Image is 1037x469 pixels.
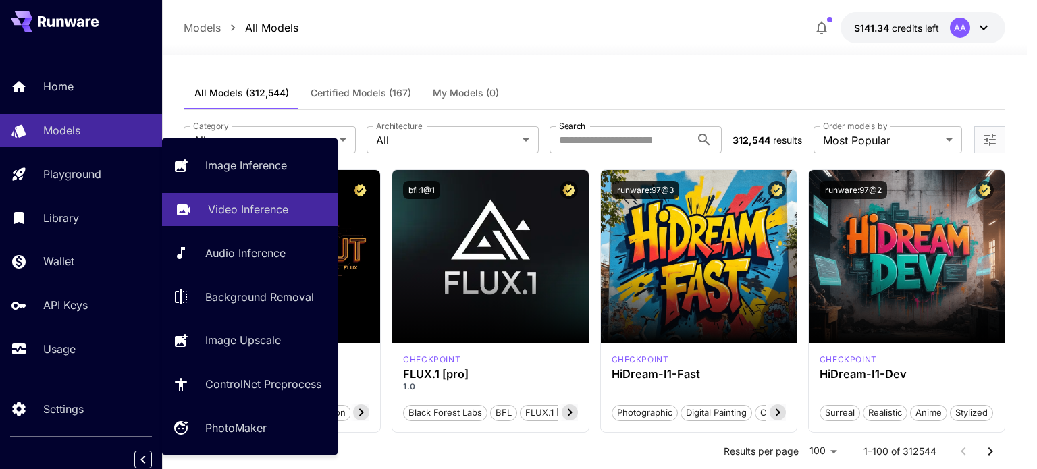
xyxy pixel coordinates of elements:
button: $141.3396 [841,12,1005,43]
button: Certified Model – Vetted for best performance and includes a commercial license. [976,181,994,199]
span: Cinematic [755,406,806,420]
div: HiDream Dev [820,354,877,366]
p: Image Inference [205,157,287,173]
button: runware:97@3 [612,181,679,199]
span: Realistic [863,406,907,420]
button: Open more filters [982,132,998,148]
p: checkpoint [403,354,460,366]
p: checkpoint [820,354,877,366]
div: HiDream Fast [612,354,669,366]
div: AA [950,18,970,38]
p: 1.0 [403,381,577,393]
button: Certified Model – Vetted for best performance and includes a commercial license. [560,181,578,199]
p: 1–100 of 312544 [863,445,936,458]
a: Video Inference [162,193,338,226]
h3: FLUX.1 [pro] [403,368,577,381]
nav: breadcrumb [184,20,298,36]
span: results [773,134,802,146]
p: Usage [43,341,76,357]
p: Video Inference [208,201,288,217]
button: bfl:1@1 [403,181,440,199]
p: Models [184,20,221,36]
a: Image Upscale [162,324,338,357]
label: Order models by [823,120,887,132]
h3: HiDream-I1-Fast [612,368,786,381]
label: Search [559,120,585,132]
span: credits left [892,22,939,34]
span: Photographic [612,406,677,420]
span: BFL [491,406,516,420]
p: Settings [43,401,84,417]
button: Go to next page [977,438,1004,465]
a: PhotoMaker [162,412,338,445]
span: All Models (312,544) [194,87,289,99]
a: ControlNet Preprocess [162,368,338,401]
button: Certified Model – Vetted for best performance and includes a commercial license. [351,181,369,199]
span: All [376,132,517,148]
p: Library [43,210,79,226]
a: Background Removal [162,280,338,313]
p: Playground [43,166,101,182]
p: Results per page [724,445,799,458]
div: 100 [804,441,842,461]
span: All [193,132,334,148]
p: ControlNet Preprocess [205,376,321,392]
p: Image Upscale [205,332,281,348]
span: 312,544 [733,134,770,146]
span: Black Forest Labs [404,406,487,420]
span: Digital Painting [681,406,751,420]
p: API Keys [43,297,88,313]
span: Most Popular [823,132,940,148]
h3: HiDream-I1-Dev [820,368,994,381]
button: Certified Model – Vetted for best performance and includes a commercial license. [768,181,786,199]
a: Audio Inference [162,237,338,270]
span: FLUX.1 [pro] [521,406,582,420]
div: $141.3396 [854,21,939,35]
p: Wallet [43,253,74,269]
span: My Models (0) [433,87,499,99]
p: Models [43,122,80,138]
p: Home [43,78,74,94]
p: Background Removal [205,289,314,305]
p: Audio Inference [205,245,286,261]
a: Image Inference [162,149,338,182]
span: Anime [911,406,947,420]
label: Architecture [376,120,422,132]
span: $141.34 [854,22,892,34]
p: PhotoMaker [205,420,267,436]
div: fluxpro [403,354,460,366]
p: All Models [245,20,298,36]
label: Category [193,120,229,132]
span: Surreal [820,406,859,420]
p: checkpoint [612,354,669,366]
button: Collapse sidebar [134,451,152,468]
span: Stylized [951,406,992,420]
span: Certified Models (167) [311,87,411,99]
button: runware:97@2 [820,181,887,199]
